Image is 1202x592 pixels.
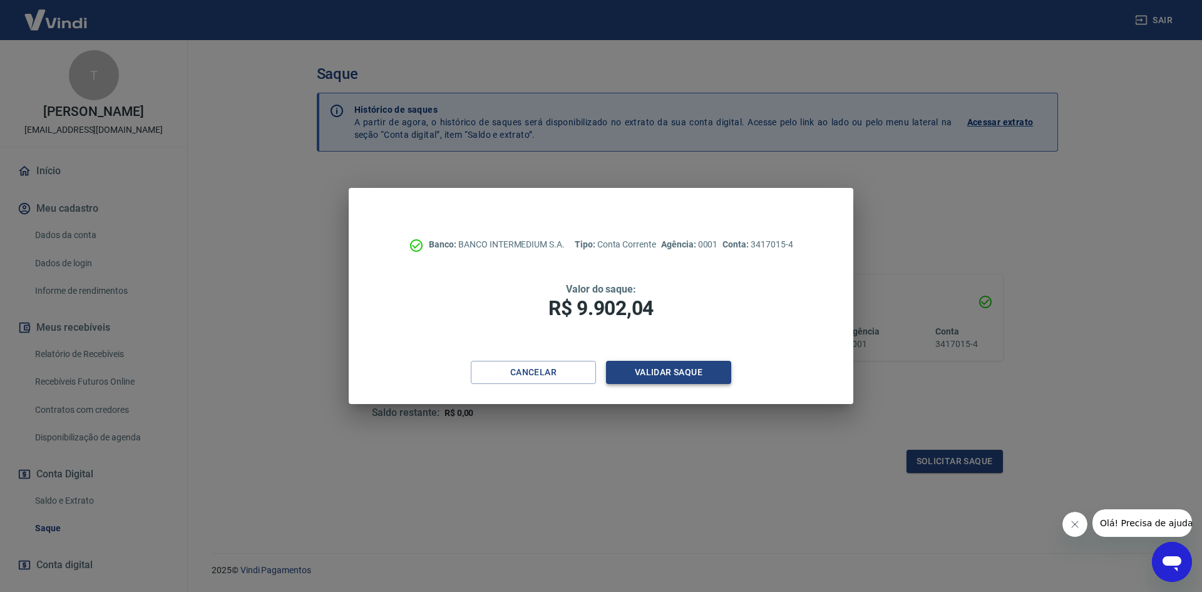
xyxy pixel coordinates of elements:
[566,283,636,295] span: Valor do saque:
[661,239,698,249] span: Agência:
[1152,542,1192,582] iframe: Button to launch messaging window
[1062,512,1087,537] iframe: Close message
[575,239,597,249] span: Tipo:
[722,238,793,251] p: 3417015-4
[548,296,654,320] span: R$ 9.902,04
[8,9,105,19] span: Olá! Precisa de ajuda?
[661,238,717,251] p: 0001
[606,361,731,384] button: Validar saque
[471,361,596,384] button: Cancelar
[575,238,656,251] p: Conta Corrente
[1092,509,1192,537] iframe: Message from company
[722,239,751,249] span: Conta:
[429,239,458,249] span: Banco:
[429,238,565,251] p: BANCO INTERMEDIUM S.A.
